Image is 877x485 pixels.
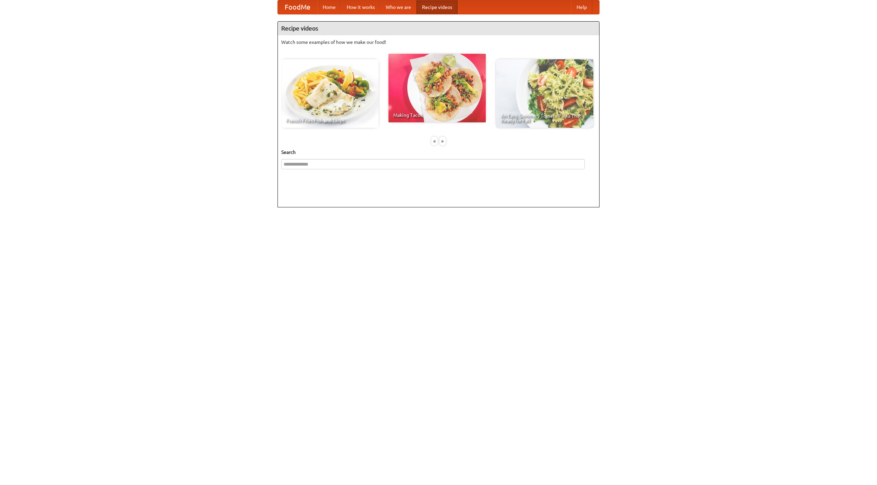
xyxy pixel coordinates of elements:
[281,59,379,128] a: French Fries Fish and Chips
[388,54,486,122] a: Making Tacos
[496,59,593,128] a: An Easy, Summery Tomato Pasta That's Ready for Fall
[393,113,481,118] span: Making Tacos
[317,0,341,14] a: Home
[431,137,437,145] div: «
[281,39,596,46] p: Watch some examples of how we make our food!
[571,0,592,14] a: Help
[440,137,446,145] div: »
[380,0,417,14] a: Who we are
[281,149,596,156] h5: Search
[278,0,317,14] a: FoodMe
[501,113,589,123] span: An Easy, Summery Tomato Pasta That's Ready for Fall
[286,118,374,123] span: French Fries Fish and Chips
[417,0,458,14] a: Recipe videos
[341,0,380,14] a: How it works
[278,22,599,35] h4: Recipe videos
